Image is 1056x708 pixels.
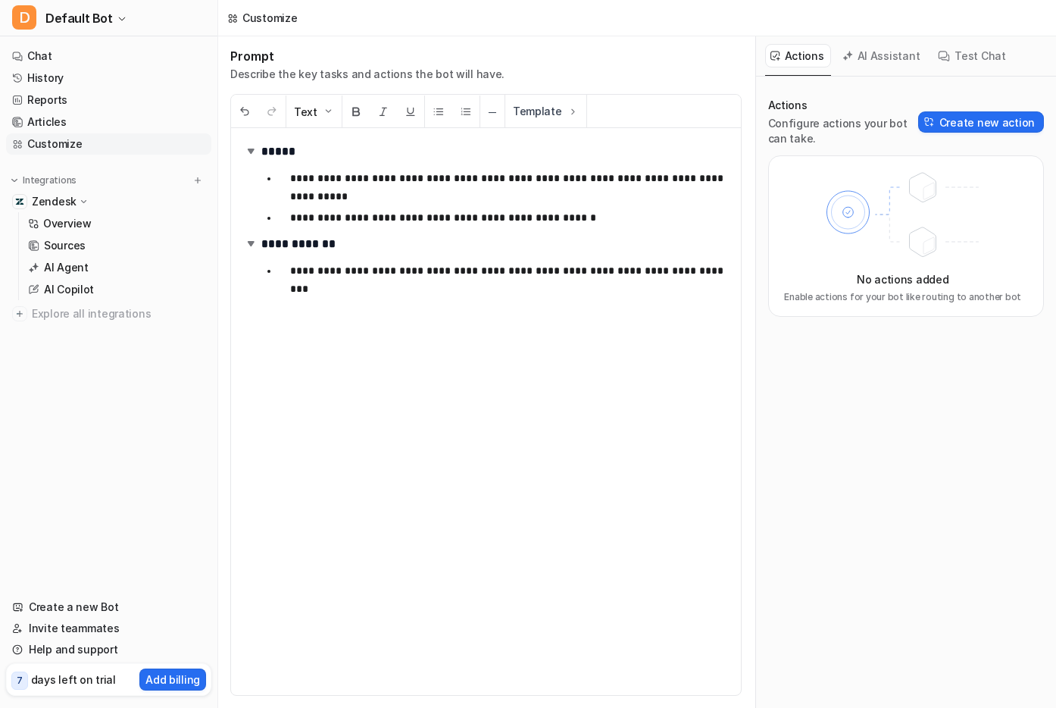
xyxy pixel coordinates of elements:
[460,105,472,117] img: Ordered List
[12,306,27,321] img: explore all integrations
[31,672,116,688] p: days left on trial
[45,8,113,29] span: Default Bot
[765,44,831,67] button: Actions
[857,271,949,287] p: No actions added
[9,175,20,186] img: expand menu
[22,257,211,278] a: AI Agent
[377,105,389,117] img: Italic
[433,105,445,117] img: Unordered List
[6,89,211,111] a: Reports
[6,303,211,324] a: Explore all integrations
[22,235,211,256] a: Sources
[370,96,397,128] button: Italic
[350,105,362,117] img: Bold
[145,672,200,688] p: Add billing
[6,45,211,67] a: Chat
[22,279,211,300] a: AI Copilot
[243,143,258,158] img: expand-arrow.svg
[6,133,211,155] a: Customize
[322,105,334,117] img: Dropdown Down Arrow
[15,197,24,206] img: Zendesk
[266,105,278,117] img: Redo
[452,96,480,128] button: Ordered List
[239,105,251,117] img: Undo
[44,260,89,275] p: AI Agent
[768,98,918,113] p: Actions
[6,173,81,188] button: Integrations
[6,639,211,660] a: Help and support
[480,96,505,128] button: ─
[44,238,86,253] p: Sources
[192,175,203,186] img: menu_add.svg
[17,674,23,688] p: 7
[286,96,342,128] button: Text
[6,618,211,639] a: Invite teammates
[6,67,211,89] a: History
[6,597,211,618] a: Create a new Bot
[6,111,211,133] a: Articles
[22,213,211,234] a: Overview
[230,49,505,64] h1: Prompt
[242,10,297,26] div: Customize
[768,116,918,146] p: Configure actions your bot can take.
[918,111,1044,133] button: Create new action
[44,282,94,297] p: AI Copilot
[23,174,77,186] p: Integrations
[43,216,92,231] p: Overview
[397,96,424,128] button: Underline
[425,96,452,128] button: Unordered List
[243,236,258,251] img: expand-arrow.svg
[32,194,77,209] p: Zendesk
[933,44,1012,67] button: Test Chat
[924,117,935,127] img: Create action
[230,67,505,82] p: Describe the key tasks and actions the bot will have.
[139,669,206,691] button: Add billing
[258,96,286,128] button: Redo
[405,105,417,117] img: Underline
[837,44,927,67] button: AI Assistant
[784,290,1021,304] p: Enable actions for your bot like routing to another bot
[505,95,586,127] button: Template
[231,96,258,128] button: Undo
[12,5,36,30] span: D
[567,105,579,117] img: Template
[342,96,370,128] button: Bold
[32,302,205,326] span: Explore all integrations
